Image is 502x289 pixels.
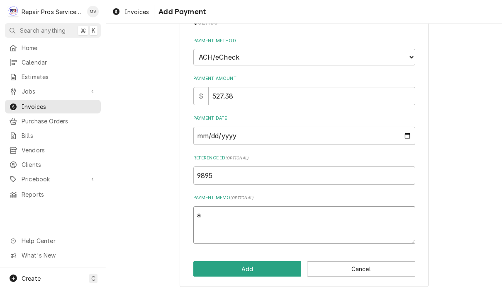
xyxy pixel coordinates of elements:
[5,100,101,113] a: Invoices
[22,190,97,199] span: Reports
[5,84,101,98] a: Go to Jobs
[5,23,101,38] button: Search anything⌘K
[22,87,84,96] span: Jobs
[22,251,96,260] span: What's New
[156,6,206,17] span: Add Payment
[5,172,101,186] a: Go to Pricebook
[22,117,97,125] span: Purchase Orders
[7,6,19,17] div: R
[22,7,83,16] div: Repair Pros Services Inc
[193,87,209,105] div: $
[5,70,101,84] a: Estimates
[22,43,97,52] span: Home
[22,58,97,67] span: Calendar
[5,55,101,69] a: Calendar
[193,261,415,277] div: Button Group
[193,115,415,122] label: Payment Date
[5,41,101,55] a: Home
[193,38,415,65] div: Payment Method
[5,143,101,157] a: Vendors
[193,127,415,145] input: yyyy-mm-dd
[193,75,415,105] div: Payment Amount
[193,195,415,243] div: Payment Memo
[307,261,415,277] button: Cancel
[22,236,96,245] span: Help Center
[109,5,152,19] a: Invoices
[22,160,97,169] span: Clients
[193,195,415,201] label: Payment Memo
[193,115,415,144] div: Payment Date
[7,6,19,17] div: Repair Pros Services Inc's Avatar
[22,146,97,154] span: Vendors
[5,234,101,248] a: Go to Help Center
[22,72,97,81] span: Estimates
[87,6,99,17] div: MV
[5,114,101,128] a: Purchase Orders
[193,261,302,277] button: Add
[193,155,415,184] div: Reference ID
[5,248,101,262] a: Go to What's New
[225,156,249,160] span: ( optional )
[20,26,66,35] span: Search anything
[22,175,84,183] span: Pricebook
[230,195,253,200] span: ( optional )
[193,261,415,277] div: Button Group Row
[193,155,415,161] label: Reference ID
[91,274,95,283] span: C
[80,26,86,35] span: ⌘
[5,188,101,201] a: Reports
[22,131,97,140] span: Bills
[87,6,99,17] div: Mindy Volker's Avatar
[22,102,97,111] span: Invoices
[193,75,415,82] label: Payment Amount
[5,129,101,142] a: Bills
[92,26,95,35] span: K
[22,275,41,282] span: Create
[5,158,101,171] a: Clients
[193,38,415,44] label: Payment Method
[124,7,149,16] span: Invoices
[193,206,415,244] textarea: a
